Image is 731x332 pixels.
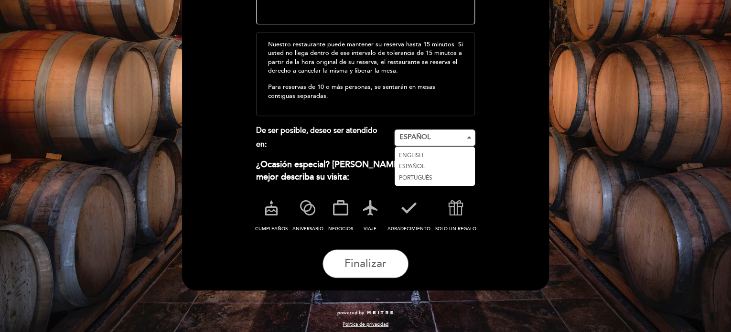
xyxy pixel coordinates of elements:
[337,310,364,316] span: powered by
[268,83,463,100] p: Para reservas de 10 o más personas, se sentarán en mesas contiguas separadas.
[268,41,463,75] span: Nuestro restaurante puede mantener su reserva hasta 15 minutos. Si usted no llega dentro de ese i...
[395,172,475,184] a: PORTUGUÊS
[255,226,288,232] span: CUMPLEAÑOS
[322,249,408,278] button: Finalizar
[344,257,387,270] span: Finalizar
[387,226,430,232] span: AGRADECIMIENTO
[399,132,471,142] span: ESPAÑOL
[364,226,376,232] span: VIAJE
[328,226,353,232] span: NEGOCIOS
[337,310,394,316] a: powered by
[292,226,323,232] span: ANIVERSARIO
[256,124,395,151] div: De ser posible, deseo ser atendido en:
[435,226,476,232] span: SOLO UN REGALO
[395,150,475,161] a: ENGLISH
[395,161,475,172] a: ESPAÑOL
[366,311,394,315] img: MEITRE
[256,159,475,183] div: ¿Ocasión especial? [PERSON_NAME] el motivo que mejor describa su visita:
[343,321,388,328] a: Política de privacidad
[395,129,475,146] button: ESPAÑOL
